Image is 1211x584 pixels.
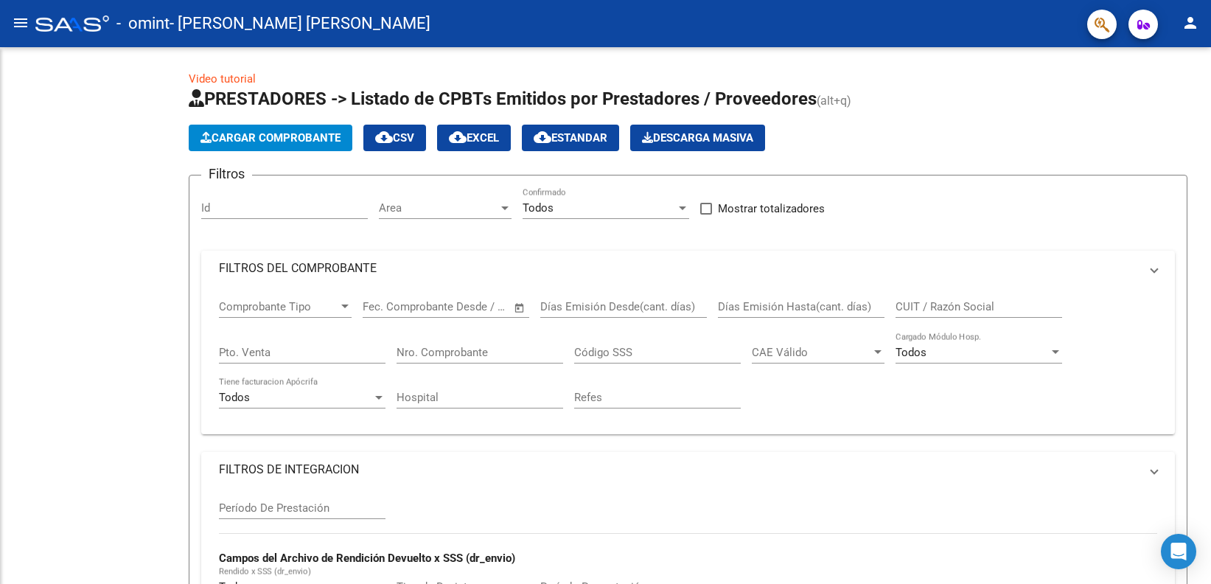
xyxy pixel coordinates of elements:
span: Todos [523,201,554,215]
div: Open Intercom Messenger [1161,534,1196,569]
h3: Filtros [201,164,252,184]
input: Fecha fin [436,300,507,313]
mat-icon: menu [12,14,29,32]
span: Area [379,201,498,215]
span: CSV [375,131,414,145]
mat-expansion-panel-header: FILTROS DE INTEGRACION [201,452,1175,487]
mat-icon: cloud_download [534,128,551,146]
mat-panel-title: FILTROS DE INTEGRACION [219,462,1140,478]
button: Cargar Comprobante [189,125,352,151]
span: Todos [219,391,250,404]
span: Descarga Masiva [642,131,753,145]
span: PRESTADORES -> Listado de CPBTs Emitidos por Prestadores / Proveedores [189,88,817,109]
span: Todos [896,346,926,359]
button: CSV [363,125,426,151]
div: FILTROS DEL COMPROBANTE [201,286,1175,434]
span: CAE Válido [752,346,871,359]
span: Estandar [534,131,607,145]
button: Open calendar [512,299,528,316]
button: Descarga Masiva [630,125,765,151]
span: Cargar Comprobante [200,131,341,145]
input: Fecha inicio [363,300,422,313]
mat-icon: cloud_download [449,128,467,146]
mat-panel-title: FILTROS DEL COMPROBANTE [219,260,1140,277]
span: EXCEL [449,131,499,145]
a: Video tutorial [189,72,256,86]
app-download-masive: Descarga masiva de comprobantes (adjuntos) [630,125,765,151]
mat-icon: person [1182,14,1199,32]
strong: Campos del Archivo de Rendición Devuelto x SSS (dr_envio) [219,552,515,565]
mat-icon: cloud_download [375,128,393,146]
span: (alt+q) [817,94,851,108]
span: Mostrar totalizadores [718,200,825,218]
button: Estandar [522,125,619,151]
span: - [PERSON_NAME] [PERSON_NAME] [170,7,430,40]
span: Comprobante Tipo [219,300,338,313]
button: EXCEL [437,125,511,151]
span: - omint [116,7,170,40]
mat-expansion-panel-header: FILTROS DEL COMPROBANTE [201,251,1175,286]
